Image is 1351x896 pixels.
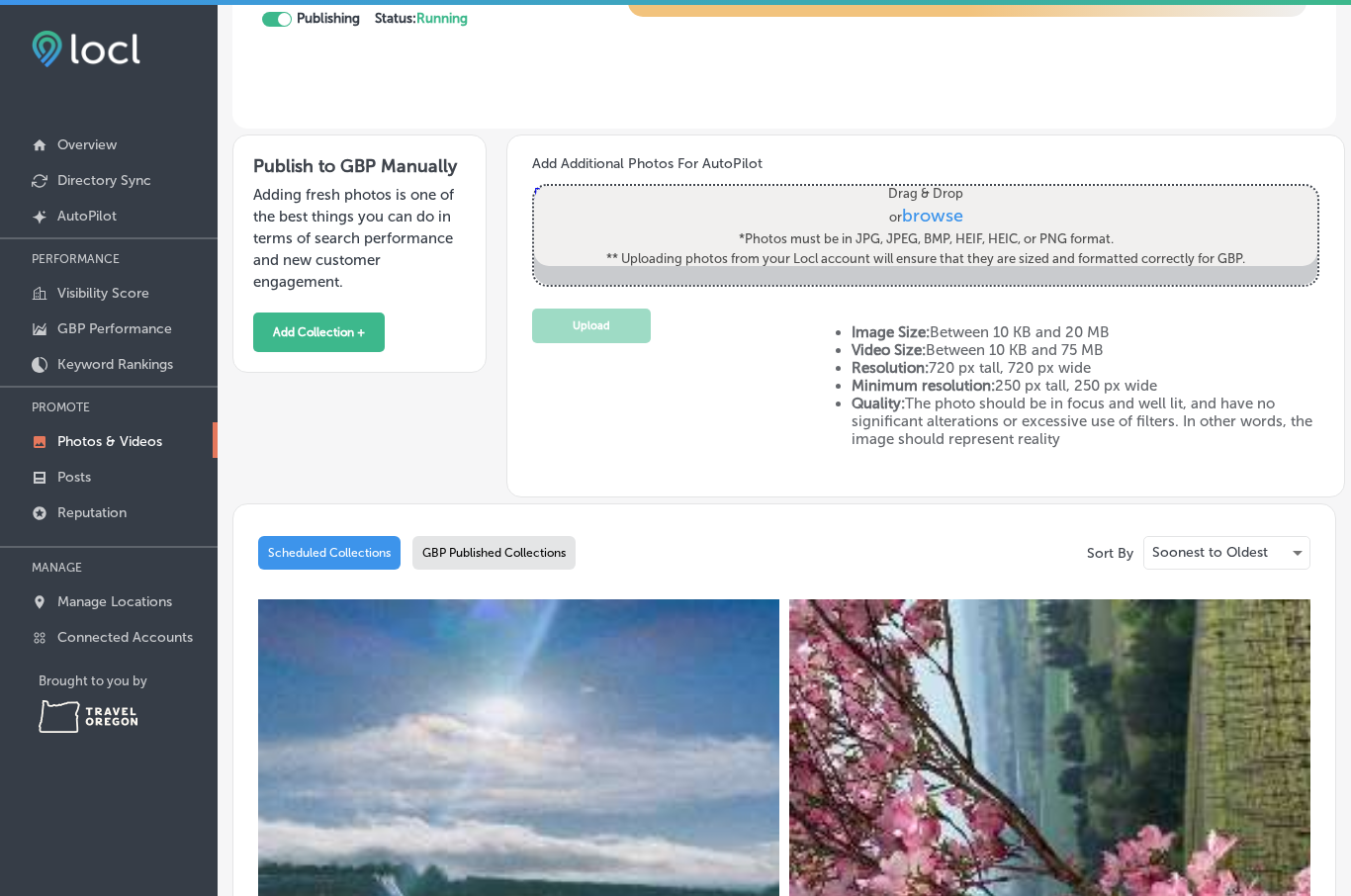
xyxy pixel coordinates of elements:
div: Soonest to Oldest [1144,537,1309,569]
p: Sort By [1087,545,1133,562]
li: The photo should be in focus and well lit, and have no significant alterations or excessive use o... [852,395,1319,448]
p: Reputation [57,504,127,521]
button: Add Collection + [253,313,385,352]
h3: Publish to GBP Manually [253,155,466,177]
p: GBP Performance [57,320,172,337]
img: fda3e92497d09a02dc62c9cd864e3231.png [32,31,140,67]
p: Photos & Videos [57,433,162,450]
div: Scheduled Collections [258,536,401,570]
p: Directory Sync [57,172,151,189]
span: browse [901,206,962,227]
div: GBP Published Collections [412,536,576,570]
strong: Publishing [297,10,360,27]
label: Drag & Drop or *Photos must be in JPG, JPEG, BMP, HEIF, HEIC, or PNG format. ** Uploading photos ... [599,178,1251,276]
p: Soonest to Oldest [1152,546,1268,560]
li: 250 px tall, 250 px wide [852,377,1319,395]
button: Upload [532,309,651,343]
p: Keyword Rankings [57,356,173,373]
p: AutoPilot [57,208,117,224]
li: Between 10 KB and 75 MB [852,341,1319,359]
p: Overview [57,136,117,153]
h3: Add Additional Photos For AutoPilot [532,155,1319,172]
p: Connected Accounts [57,629,193,646]
li: Between 10 KB and 20 MB [852,323,1319,341]
p: Brought to you by [39,673,218,688]
strong: Image Size: [852,323,930,341]
strong: Video Size: [852,341,926,359]
p: Manage Locations [57,593,172,610]
strong: Quality: [852,395,905,412]
strong: Resolution: [852,359,929,377]
p: Posts [57,469,91,486]
p: Visibility Score [57,285,149,302]
strong: Status: [375,10,468,27]
strong: Minimum resolution: [852,377,995,395]
p: Adding fresh photos is one of the best things you can do in terms of search performance and new c... [253,184,466,293]
li: 720 px tall, 720 px wide [852,359,1319,377]
span: Running [416,10,468,27]
img: Travel Oregon [39,700,137,733]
